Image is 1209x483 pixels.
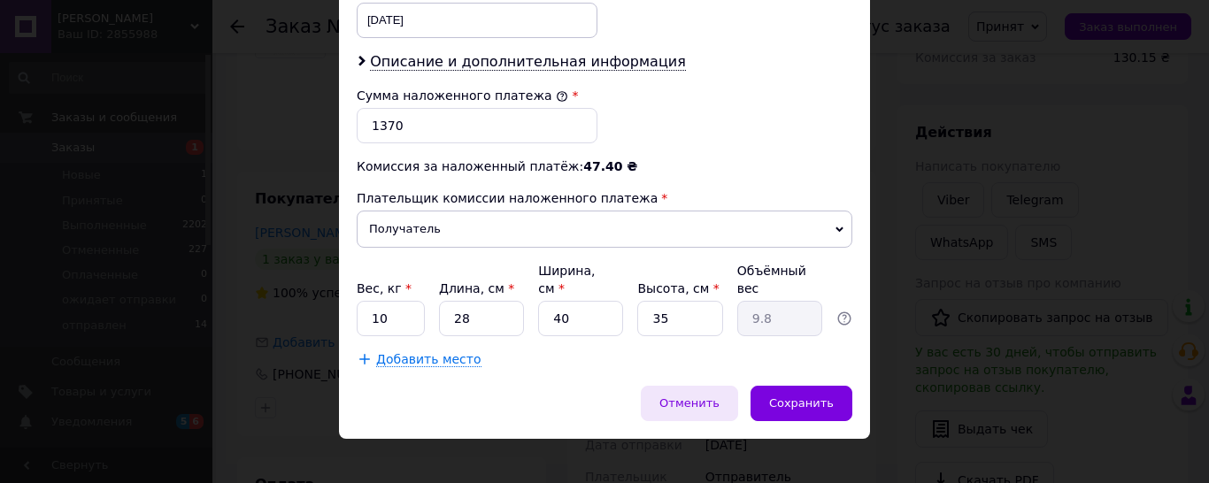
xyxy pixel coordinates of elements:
[370,53,686,71] span: Описание и дополнительная информация
[376,352,481,367] span: Добавить место
[659,396,720,410] span: Отменить
[439,281,514,295] label: Длина, см
[357,191,658,205] span: Плательщик комиссии наложенного платежа
[737,262,822,297] div: Объёмный вес
[583,159,637,173] span: 47.40 ₴
[637,281,719,295] label: Высота, см
[538,264,595,295] label: Ширина, см
[357,281,412,295] label: Вес, кг
[769,396,834,410] span: Сохранить
[357,211,852,248] span: Получатель
[357,88,568,103] label: Сумма наложенного платежа
[357,157,852,175] div: Комиссия за наложенный платёж:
